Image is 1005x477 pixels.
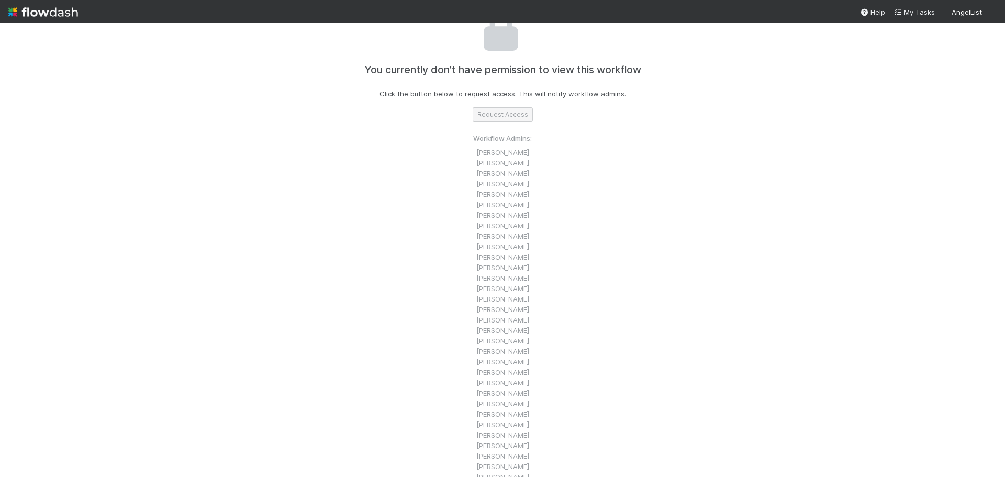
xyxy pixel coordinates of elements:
[473,199,532,210] li: [PERSON_NAME]
[473,241,532,252] li: [PERSON_NAME]
[473,220,532,231] li: [PERSON_NAME]
[473,135,532,143] h6: Workflow Admins:
[473,304,532,315] li: [PERSON_NAME]
[473,419,532,430] li: [PERSON_NAME]
[473,315,532,325] li: [PERSON_NAME]
[473,398,532,409] li: [PERSON_NAME]
[473,440,532,451] li: [PERSON_NAME]
[473,451,532,461] li: [PERSON_NAME]
[860,7,885,17] div: Help
[473,262,532,273] li: [PERSON_NAME]
[473,210,532,220] li: [PERSON_NAME]
[952,8,982,16] span: AngelList
[473,378,532,388] li: [PERSON_NAME]
[986,7,997,18] img: avatar_2e8c57f0-578b-4a46-8a13-29eb9c9e2351.png
[473,158,532,168] li: [PERSON_NAME]
[473,283,532,294] li: [PERSON_NAME]
[473,179,532,189] li: [PERSON_NAME]
[473,461,532,472] li: [PERSON_NAME]
[473,357,532,367] li: [PERSON_NAME]
[473,346,532,357] li: [PERSON_NAME]
[473,252,532,262] li: [PERSON_NAME]
[8,3,78,21] img: logo-inverted-e16ddd16eac7371096b0.svg
[473,168,532,179] li: [PERSON_NAME]
[473,388,532,398] li: [PERSON_NAME]
[473,294,532,304] li: [PERSON_NAME]
[473,107,533,122] button: Request Access
[473,367,532,378] li: [PERSON_NAME]
[473,189,532,199] li: [PERSON_NAME]
[894,8,935,16] span: My Tasks
[894,7,935,17] a: My Tasks
[473,147,532,158] li: [PERSON_NAME]
[473,430,532,440] li: [PERSON_NAME]
[473,325,532,336] li: [PERSON_NAME]
[364,64,641,76] h4: You currently don’t have permission to view this workflow
[473,231,532,241] li: [PERSON_NAME]
[473,409,532,419] li: [PERSON_NAME]
[473,336,532,346] li: [PERSON_NAME]
[379,88,626,99] p: Click the button below to request access. This will notify workflow admins.
[473,273,532,283] li: [PERSON_NAME]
